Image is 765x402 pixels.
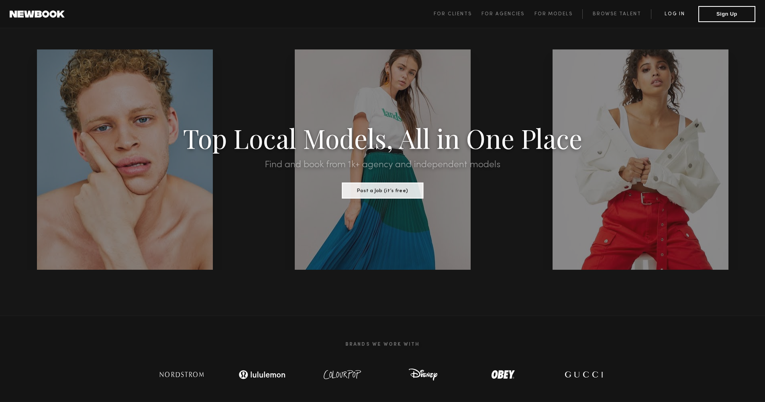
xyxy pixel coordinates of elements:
a: For Models [534,9,583,19]
a: Log in [651,9,698,19]
img: logo-disney.svg [397,367,449,383]
h2: Find and book from 1k+ agency and independent models [57,160,708,170]
a: Browse Talent [582,9,651,19]
img: logo-obey.svg [477,367,529,383]
span: For Clients [434,12,472,16]
img: logo-colour-pop.svg [316,367,369,383]
img: logo-nordstrom.svg [154,367,210,383]
a: For Clients [434,9,481,19]
span: For Models [534,12,573,16]
button: Sign Up [698,6,755,22]
h1: Top Local Models, All in One Place [57,125,708,150]
a: For Agencies [481,9,534,19]
span: For Agencies [481,12,524,16]
a: Post a Job (it’s free) [342,185,423,194]
button: Post a Job (it’s free) [342,183,423,199]
img: logo-gucci.svg [557,367,610,383]
h2: Brands We Work With [142,332,624,357]
img: logo-lulu.svg [234,367,290,383]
